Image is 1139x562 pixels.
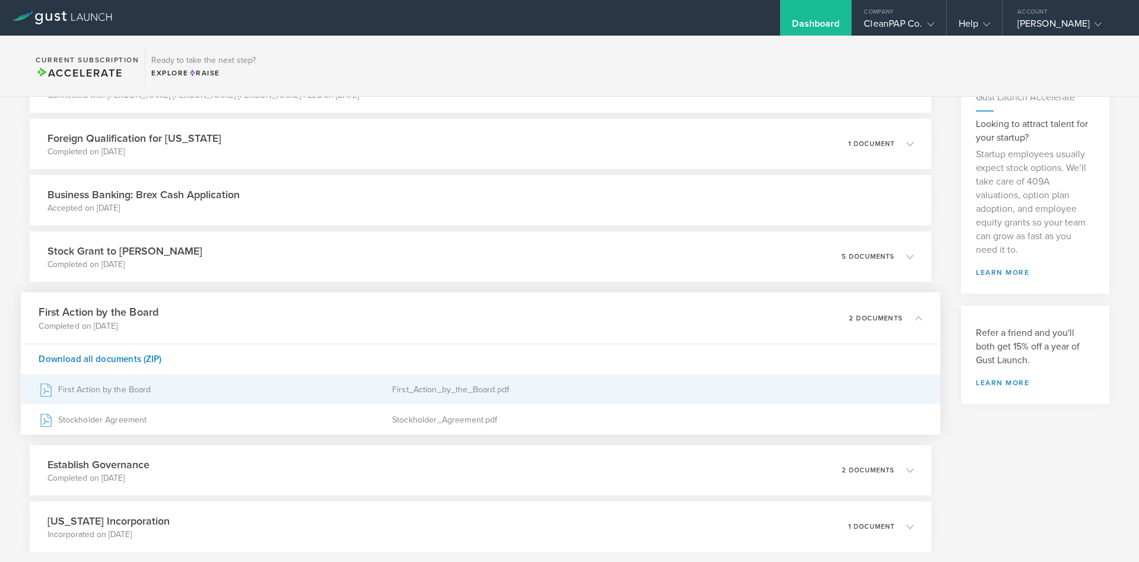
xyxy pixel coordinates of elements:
h2: Current Subscription [36,56,139,63]
h3: First Action by the Board [39,304,158,320]
p: Completed on [DATE] [39,320,158,332]
div: Explore [151,68,256,78]
div: Help [959,18,990,36]
p: 2 documents [842,467,895,474]
p: Startup employees usually expect stock options. We’ll take care of 409A valuations, option plan a... [976,148,1095,257]
p: Incorporated on [DATE] [47,529,170,541]
h3: Refer a friend and you'll both get 15% off a year of Gust Launch. [976,326,1095,367]
h3: Stock Grant to [PERSON_NAME] [47,243,202,259]
div: [PERSON_NAME] [1017,18,1118,36]
p: Completed on [DATE] [47,146,221,158]
h3: Foreign Qualification for [US_STATE] [47,131,221,146]
a: learn more [976,269,1095,276]
div: Ready to take the next step?ExploreRaise [145,47,262,84]
p: Completed on [DATE] [47,259,202,271]
p: 2 documents [849,315,903,321]
h3: [US_STATE] Incorporation [47,513,170,529]
h3: Establish Governance [47,457,149,472]
span: Raise [189,69,220,77]
div: Download all documents (ZIP) [21,344,940,374]
p: Accepted on [DATE] [47,202,240,214]
iframe: Chat Widget [1080,505,1139,562]
h3: Looking to attract talent for your startup? [976,118,1095,145]
div: First_Action_by_the_Board.pdf [392,374,922,404]
div: Stockholder_Agreement.pdf [392,405,922,434]
h3: Business Banking: Brex Cash Application [47,187,240,202]
div: First Action by the Board [39,374,392,404]
div: Stockholder Agreement [39,405,392,434]
div: Dashboard [792,18,839,36]
span: Accelerate [36,66,122,80]
h4: Gust Launch Accelerate [976,91,1095,104]
h3: Ready to take the next step? [151,56,256,65]
div: CleanPAP Co. [864,18,934,36]
p: 1 document [848,523,895,530]
a: Learn more [976,379,1095,386]
p: 1 document [848,141,895,147]
p: Completed on [DATE] [47,472,149,484]
p: 5 documents [842,253,895,260]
